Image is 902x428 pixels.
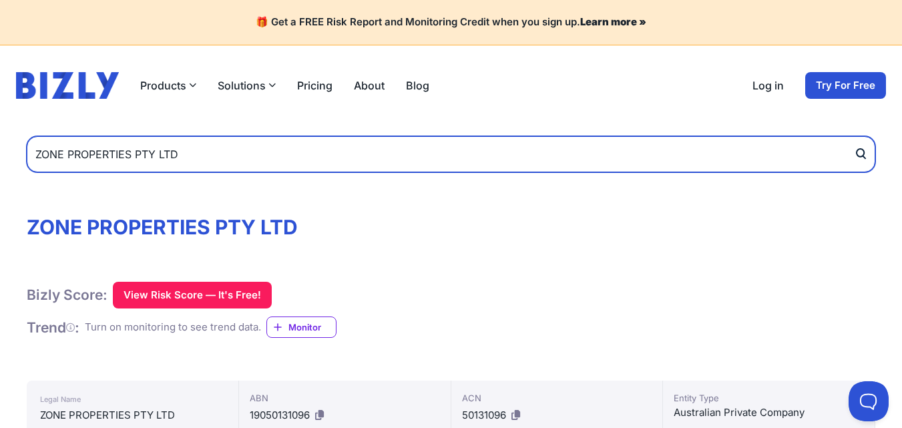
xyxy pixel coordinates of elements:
span: Monitor [288,320,336,334]
a: Try For Free [805,72,886,99]
a: About [354,77,385,93]
button: Products [140,77,196,93]
span: 50131096 [462,409,506,421]
h1: ZONE PROPERTIES PTY LTD [27,215,875,239]
h1: Bizly Score: [27,286,107,304]
a: Pricing [297,77,332,93]
div: Turn on monitoring to see trend data. [85,320,261,335]
a: Blog [406,77,429,93]
button: Solutions [218,77,276,93]
div: Australian Private Company [674,405,864,421]
div: Legal Name [40,391,225,407]
a: Log in [752,77,784,93]
a: Monitor [266,316,336,338]
iframe: Toggle Customer Support [849,381,889,421]
button: View Risk Score — It's Free! [113,282,272,308]
a: Learn more » [580,15,646,28]
h1: Trend : [27,318,79,337]
div: ABN [250,391,440,405]
input: Search by Name, ABN or ACN [27,136,875,172]
span: 19050131096 [250,409,310,421]
div: Entity Type [674,391,864,405]
h4: 🎁 Get a FREE Risk Report and Monitoring Credit when you sign up. [16,16,886,29]
div: ACN [462,391,652,405]
div: ZONE PROPERTIES PTY LTD [40,407,225,423]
